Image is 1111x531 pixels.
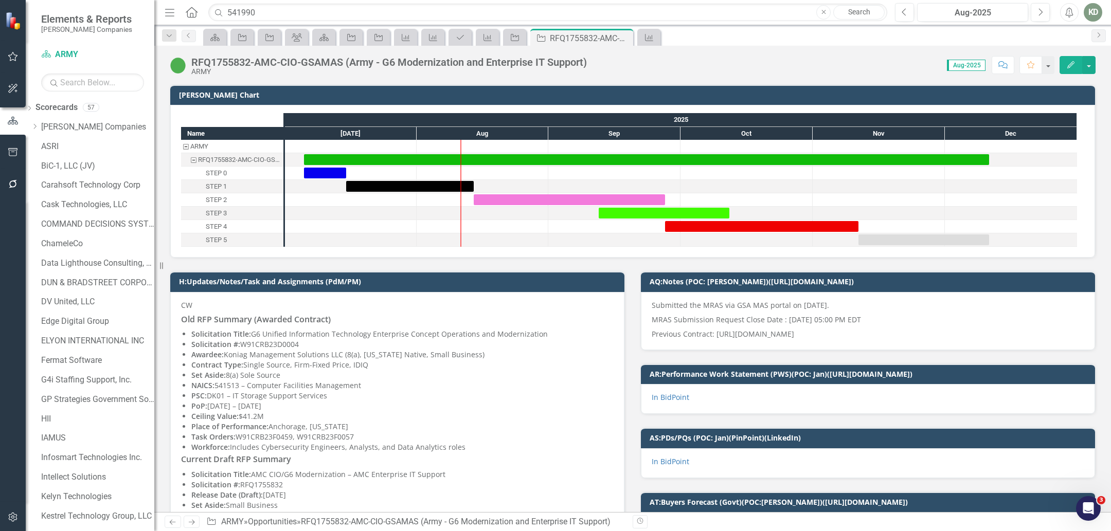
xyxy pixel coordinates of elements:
[41,510,154,522] a: Kestrel Technology Group, LLC
[41,238,154,250] a: ChameleCo
[191,490,614,500] p: [DATE]
[191,411,239,421] strong: Ceiling Value:
[206,220,227,233] div: STEP 4
[206,180,227,193] div: STEP 1
[680,127,813,140] div: Oct
[652,300,1084,313] p: Submitted the MRAS via GSA MAS portal on [DATE].
[191,68,587,76] div: ARMY
[206,167,227,180] div: STEP 0
[191,401,614,411] p: [DATE] – [DATE]
[191,480,614,490] p: RFQ1755832
[917,3,1028,22] button: Aug-2025
[181,193,283,207] div: STEP 2
[27,27,113,35] div: Domain: [DOMAIN_NAME]
[191,500,614,510] p: Small Business
[41,335,154,347] a: ELYON INTERNATIONAL INC
[191,432,236,442] strong: Task Orders:
[550,32,631,45] div: RFQ1755832-AMC-CIO-GSAMAS (Army - G6 Modernization and Enterprise IT Support)
[1084,3,1102,22] div: KD
[652,327,1084,339] p: Previous Contract: [URL][DOMAIN_NAME]
[102,60,111,68] img: tab_keywords_by_traffic_grey.svg
[41,49,144,61] a: ARMY
[652,392,689,402] a: In BidPoint
[191,422,268,431] strong: Place of Performance:
[181,127,283,140] div: Name
[181,167,283,180] div: STEP 0
[285,127,417,140] div: Jul
[652,313,1084,327] p: MRAS Submission Request Close Date : [DATE] 05:00 PM EDT
[198,153,280,167] div: RFQ1755832-AMC-CIO-GSAMAS (Army - G6 Modernization and Enterprise IT Support)
[181,140,283,153] div: ARMY
[191,350,614,360] p: Koniag Management Solutions LLC (8(a), [US_STATE] Native, Small Business)
[921,7,1025,19] div: Aug-2025
[191,432,614,442] p: W91CRB23F0459, W91CRB23F0057
[181,207,283,220] div: Task: Start date: 2025-09-12 End date: 2025-10-12
[41,218,154,230] a: COMMAND DECISIONS SYSTEMS & SOLUTIONS INC (CPAR)
[833,5,885,20] a: Search
[41,432,154,444] a: IAMUS
[41,374,154,386] a: G4i Staffing Support, Inc.
[83,103,99,112] div: 57
[41,296,154,308] a: DV United, LLC
[474,194,665,205] div: Task: Start date: 2025-08-14 End date: 2025-09-27
[206,193,227,207] div: STEP 2
[191,329,251,339] strong: Solicitation Title:
[181,220,283,233] div: STEP 4
[181,153,283,167] div: Task: Start date: 2025-07-05 End date: 2025-12-11
[665,221,858,232] div: Task: Start date: 2025-09-27 End date: 2025-11-11
[41,452,154,464] a: Infosmart Technologies Inc.
[181,207,283,220] div: STEP 3
[191,391,207,400] strong: PSC:
[1097,496,1105,504] span: 3
[652,456,689,466] a: In BidPoint
[191,510,614,521] p: MAS – IT Professional Services (SIN 54151S)
[41,471,154,483] a: Intellect Solutions
[813,127,945,140] div: Nov
[206,207,227,220] div: STEP 3
[181,314,331,325] strong: Old RFP Summary (Awarded Contract)
[191,442,614,452] p: Includes Cybersecurity Engineers, Analysts, and Data Analytics roles
[548,127,680,140] div: Sep
[346,181,474,192] div: Task: Start date: 2025-07-15 End date: 2025-08-14
[191,380,214,390] strong: NAICS:
[190,140,208,153] div: ARMY
[191,411,614,422] p: $41.2M
[650,278,1090,285] h3: AQ:Notes (POC: [PERSON_NAME])([URL][DOMAIN_NAME])
[945,127,1077,140] div: Dec
[181,233,283,247] div: STEP 5
[16,27,25,35] img: website_grey.svg
[191,480,240,489] strong: Solicitation #:
[5,12,23,30] img: ClearPoint Strategy
[41,491,154,503] a: Kelyn Technologies
[858,234,989,245] div: Task: Start date: 2025-11-11 End date: 2025-12-11
[191,57,587,68] div: RFQ1755832-AMC-CIO-GSAMAS (Army - G6 Modernization and Enterprise IT Support)
[181,153,283,167] div: RFQ1755832-AMC-CIO-GSAMAS (Army - G6 Modernization and Enterprise IT Support)
[35,102,78,114] a: Scorecards
[181,193,283,207] div: Task: Start date: 2025-08-14 End date: 2025-09-27
[947,60,985,71] span: Aug-2025
[191,442,230,452] strong: Workforce:
[41,277,154,289] a: DUN & BRADSTREET CORPORATION (CPAR)
[191,329,614,339] p: G6 Unified Information Technology Enterprise Concept Operations and Modernization
[41,394,154,406] a: GP Strategies Government Solutions
[41,258,154,269] a: Data Lighthouse Consulting, LLC
[191,422,614,432] p: Anchorage, [US_STATE]
[191,490,263,500] strong: Release Date (Draft):
[41,74,144,91] input: Search Below...
[191,370,614,380] p: 8(a) Sole Source
[114,61,173,67] div: Keywords by Traffic
[181,180,283,193] div: Task: Start date: 2025-07-15 End date: 2025-08-14
[191,500,226,510] strong: Set Aside:
[650,434,1090,442] h3: AS:PDs/PQs (POC: Jan)(PinPoint)(LinkedIn)
[191,391,614,401] p: DK01 – IT Storage Support Services
[191,339,614,350] p: W91CRB23D0004
[304,154,989,165] div: Task: Start date: 2025-07-05 End date: 2025-12-11
[191,360,243,370] strong: Contract Type:
[304,168,346,178] div: Task: Start date: 2025-07-05 End date: 2025-07-15
[191,360,614,370] p: Single Source, Firm-Fixed Price, IDIQ
[28,60,36,68] img: tab_domain_overview_orange.svg
[191,469,251,479] strong: Solicitation Title:
[191,401,207,411] strong: PoP:
[41,25,132,33] small: [PERSON_NAME] Companies
[221,517,244,526] a: ARMY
